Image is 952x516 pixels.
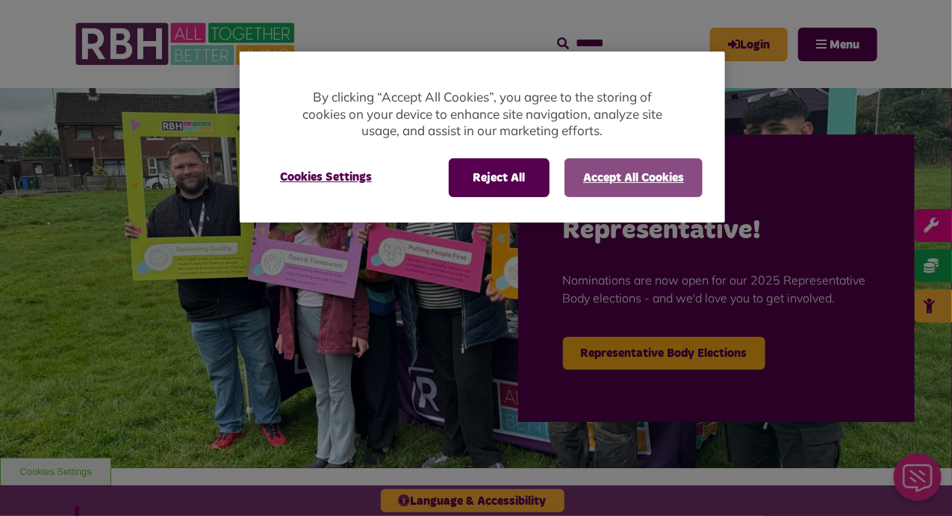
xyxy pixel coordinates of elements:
div: Privacy [240,52,725,223]
div: Cookie banner [240,52,725,223]
button: Accept All Cookies [564,158,703,197]
button: Reject All [449,158,550,197]
p: By clicking “Accept All Cookies”, you agree to the storing of cookies on your device to enhance s... [299,89,665,140]
div: Close Web Assistant [9,4,57,52]
button: Cookies Settings [262,158,390,196]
